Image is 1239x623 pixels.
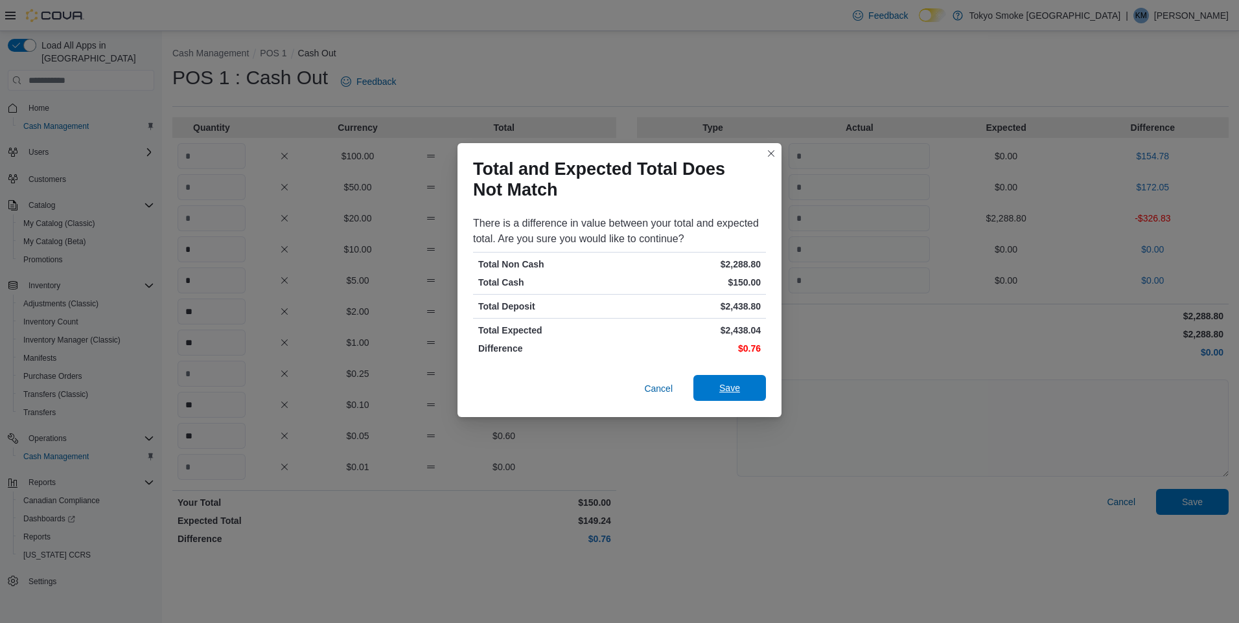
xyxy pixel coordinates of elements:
[622,342,761,355] p: $0.76
[478,276,617,289] p: Total Cash
[478,300,617,313] p: Total Deposit
[478,342,617,355] p: Difference
[473,216,766,247] div: There is a difference in value between your total and expected total. Are you sure you would like...
[478,258,617,271] p: Total Non Cash
[622,300,761,313] p: $2,438.80
[622,276,761,289] p: $150.00
[473,159,756,200] h1: Total and Expected Total Does Not Match
[478,324,617,337] p: Total Expected
[693,375,766,401] button: Save
[622,258,761,271] p: $2,288.80
[719,381,740,394] span: Save
[763,146,779,161] button: Closes this modal window
[622,324,761,337] p: $2,438.04
[644,382,673,395] span: Cancel
[639,376,678,402] button: Cancel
